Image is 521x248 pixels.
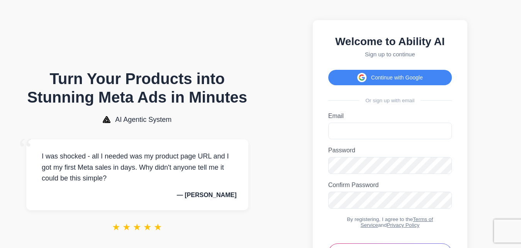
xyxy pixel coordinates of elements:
h2: Welcome to Ability AI [328,35,452,48]
button: Continue with Google [328,70,452,85]
div: By registering, I agree to the and [328,216,452,228]
span: ★ [154,222,162,233]
label: Confirm Password [328,182,452,189]
span: ★ [112,222,120,233]
span: AI Agentic System [115,116,171,124]
span: ★ [122,222,131,233]
a: Privacy Policy [387,222,419,228]
div: Or sign up with email [328,98,452,103]
p: — [PERSON_NAME] [38,192,237,199]
span: ★ [143,222,152,233]
span: “ [19,132,32,167]
a: Terms of Service [360,216,433,228]
p: Sign up to continue [328,51,452,57]
p: I was shocked - all I needed was my product page URL and I got my first Meta sales in days. Why d... [38,151,237,184]
span: ★ [133,222,141,233]
label: Password [328,147,452,154]
h1: Turn Your Products into Stunning Meta Ads in Minutes [26,69,248,106]
img: AI Agentic System Logo [103,116,110,123]
label: Email [328,113,452,120]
